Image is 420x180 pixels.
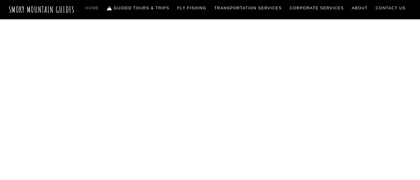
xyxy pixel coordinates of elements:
[287,2,347,15] a: Corporate Services
[212,2,284,15] a: Transportation Services
[83,2,101,15] a: Home
[373,2,408,15] a: Contact Us
[105,2,172,15] a: Guided Tours & Trips
[30,113,391,161] span: The ONLY one-stop, full Service Guide Company for the Gatlinburg and [GEOGRAPHIC_DATA] side of th...
[175,2,209,15] a: Fly Fishing
[349,2,370,15] a: About
[9,4,75,15] a: Smoky Mountain Guides
[30,82,391,113] span: Smoky Mountain Guides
